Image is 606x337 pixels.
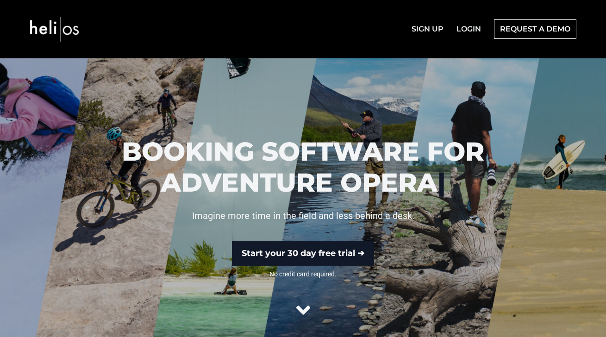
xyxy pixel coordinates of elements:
h1: BOOKING SOFTWARE FOR [100,136,506,198]
a: SIGN UP [406,20,449,38]
span: No credit card required. [100,269,506,279]
a: Start your 30 day free trial ➔ [232,241,374,266]
span: | [437,167,446,198]
a: REQUEST A DEMO [494,19,576,39]
img: Heli OS Logo [30,6,79,53]
span: ADVENTURE OPERA [161,167,437,198]
p: Imagine more time in the field and less behind a desk. [100,209,506,222]
a: LOGIN [451,20,487,38]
